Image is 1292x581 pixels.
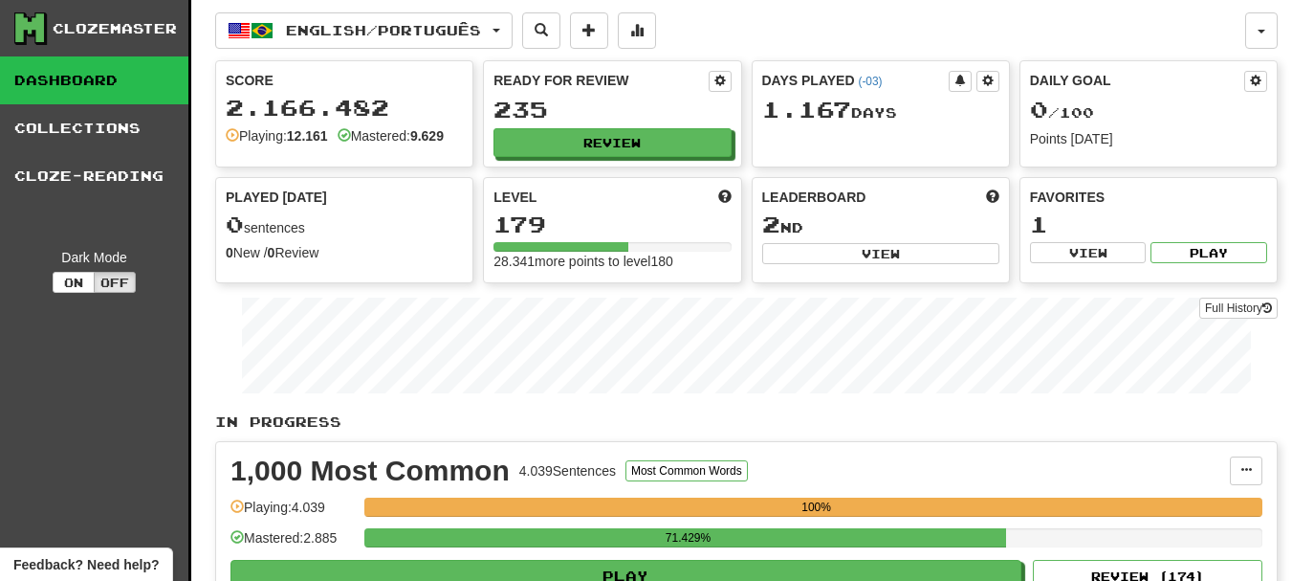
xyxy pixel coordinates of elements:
button: Most Common Words [625,460,748,481]
button: More stats [618,12,656,49]
div: 1 [1030,212,1267,236]
span: Score more points to level up [718,188,732,207]
strong: 12.161 [287,128,328,144]
div: Days Played [762,71,949,90]
div: 28.341 more points to level 180 [493,252,731,271]
button: Off [94,272,136,293]
div: 4.039 Sentences [519,461,616,480]
div: Clozemaster [53,19,177,38]
button: View [762,243,999,264]
button: English/Português [215,12,513,49]
div: 2.166.482 [226,96,463,120]
div: Mastered: [338,126,444,145]
span: 1.167 [762,96,851,123]
span: English / Português [286,22,481,38]
div: Daily Goal [1030,71,1244,92]
div: 100% [370,498,1262,517]
span: Played [DATE] [226,188,327,207]
div: 71.429% [370,528,1005,547]
div: Score [226,71,463,90]
span: Open feedback widget [13,555,159,574]
button: View [1030,242,1147,263]
span: Level [493,188,537,207]
div: sentences [226,212,463,237]
button: Review [493,128,731,157]
div: New / Review [226,243,463,262]
div: Points [DATE] [1030,129,1267,148]
div: Mastered: 2.885 [230,528,355,560]
a: Full History [1199,298,1278,319]
div: 179 [493,212,731,236]
a: (-03) [858,75,882,88]
div: Playing: [226,126,328,145]
span: 2 [762,211,780,237]
button: On [53,272,95,293]
div: Day s [762,98,999,123]
p: In Progress [215,413,1278,432]
button: Play [1150,242,1267,263]
span: 0 [1030,96,1048,123]
div: 1,000 Most Common [230,457,510,485]
strong: 0 [268,245,275,260]
div: Dark Mode [14,248,174,267]
strong: 0 [226,245,233,260]
div: 235 [493,98,731,122]
span: 0 [226,211,244,237]
span: This week in points, UTC [986,188,999,207]
span: / 100 [1030,104,1094,121]
div: nd [762,212,999,237]
div: Playing: 4.039 [230,498,355,529]
strong: 9.629 [410,128,444,144]
div: Ready for Review [493,71,708,90]
span: Leaderboard [762,188,866,207]
button: Search sentences [522,12,560,49]
button: Add sentence to collection [570,12,608,49]
div: Favorites [1030,188,1267,207]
